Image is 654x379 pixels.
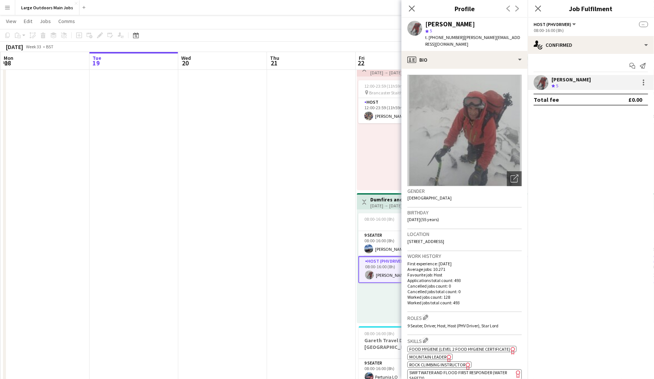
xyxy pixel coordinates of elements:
span: [DEMOGRAPHIC_DATA] [407,195,452,201]
h3: Gender [407,188,522,194]
span: Edit [24,18,32,25]
span: Tue [92,55,101,61]
h3: Location [407,231,522,237]
span: Brancaster Staithe [369,90,405,95]
h3: Work history [407,253,522,259]
div: Confirmed [528,36,654,54]
span: t. [PHONE_NUMBER] [425,35,464,40]
app-card-role: Host (PHV Driver)1/108:00-16:00 (8h)[PERSON_NAME] [358,256,442,283]
span: Fri [359,55,365,61]
span: Week 33 [25,44,43,49]
span: 21 [269,59,279,67]
div: BST [46,44,53,49]
a: View [3,16,19,26]
a: Comms [55,16,78,26]
span: Comms [58,18,75,25]
span: Host (PHV Driver) [534,22,571,27]
h3: Birthday [407,209,522,216]
div: Bio [401,51,528,69]
div: Total fee [534,96,559,103]
p: Worked jobs total count: 493 [407,300,522,305]
span: 19 [91,59,101,67]
div: 08:00-16:00 (8h) [534,27,648,33]
p: Applications total count: 493 [407,278,522,283]
span: Thu [270,55,279,61]
p: Cancelled jobs total count: 0 [407,289,522,294]
app-card-role: 9 Seater1/108:00-16:00 (8h)[PERSON_NAME] [358,231,442,256]
span: 5 [430,28,432,33]
h3: Skills [407,337,522,344]
span: 22 [358,59,365,67]
span: 9 Seater, Driver, Host, Host (PHV Driver), Star Lord [407,323,498,328]
div: [PERSON_NAME] [551,76,591,83]
span: Food Hygiene (Level 2 Food Hygiene Certificate) [409,346,510,352]
h3: Job Fulfilment [528,4,654,13]
h3: Dumfires and [PERSON_NAME] Scenic [370,196,426,203]
app-job-card: 12:00-23:59 (11h59m)1/1 Brancaster Staithe1 RoleHost1/112:00-23:59 (11h59m)[PERSON_NAME] [358,80,442,123]
div: [PERSON_NAME] [425,21,475,27]
img: Crew avatar or photo [407,75,522,186]
app-card-role: Host1/112:00-23:59 (11h59m)[PERSON_NAME] [358,98,442,123]
h3: Profile [401,4,528,13]
span: 08:00-16:00 (8h) [364,216,394,222]
span: Mon [4,55,13,61]
h3: Gareth Travel Day [GEOGRAPHIC_DATA] [359,337,442,350]
span: View [6,18,16,25]
div: Open photos pop-in [507,171,522,186]
p: Cancelled jobs count: 0 [407,283,522,289]
button: Host (PHV Driver) [534,22,577,27]
span: Jobs [40,18,51,25]
div: [DATE] → [DATE] [370,70,426,75]
span: 20 [180,59,191,67]
span: Mountain Leader [409,354,446,360]
span: Rock Climbing Instructor [409,362,465,367]
span: [STREET_ADDRESS] [407,239,444,244]
div: [DATE] → [DATE] [370,203,426,208]
p: Average jobs: 10.271 [407,266,522,272]
span: -- [639,22,648,27]
a: Edit [21,16,35,26]
span: Wed [181,55,191,61]
span: 12:00-23:59 (11h59m) [364,83,405,89]
a: Jobs [37,16,54,26]
div: [DATE] [6,43,23,51]
app-job-card: 08:00-16:00 (8h)2/22 Roles9 Seater1/108:00-16:00 (8h)[PERSON_NAME]Host (PHV Driver)1/108:00-16:00... [358,213,442,283]
p: First experience: [DATE] [407,261,522,266]
div: £0.00 [628,96,642,103]
span: 18 [3,59,13,67]
p: Worked jobs count: 128 [407,294,522,300]
button: Large Outdoors Main Jobs [15,0,79,15]
span: 5 [556,83,558,88]
span: [DATE] (55 years) [407,217,439,222]
h3: Roles [407,314,522,321]
p: Favourite job: Host [407,272,522,278]
span: | [PERSON_NAME][EMAIL_ADDRESS][DOMAIN_NAME] [425,35,520,47]
span: 08:00-16:00 (8h) [365,331,395,336]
